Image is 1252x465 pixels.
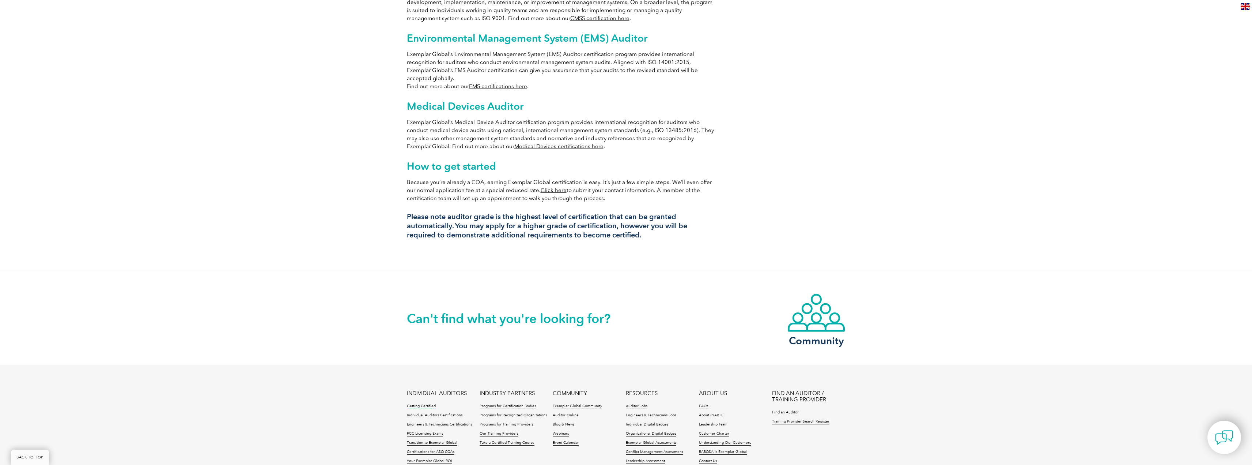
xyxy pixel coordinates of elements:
[1241,3,1250,10] img: en
[469,83,527,90] a: EMS certifications here
[626,450,683,455] a: Conflict Management Assessment
[480,440,534,446] a: Take a Certified Training Course
[772,390,845,403] a: FIND AN AUDITOR / TRAINING PROVIDER
[553,440,579,446] a: Event Calendar
[626,390,658,397] a: RESOURCES
[699,390,727,397] a: ABOUT US
[787,293,846,345] a: Community
[407,160,714,172] h2: How to get started
[407,118,714,150] p: Exemplar Global’s Medical Device Auditor certification program provides international recognition...
[772,419,829,424] a: Training Provider Search Register
[480,431,518,436] a: Our Training Providers
[553,422,574,427] a: Blog & News
[626,459,665,464] a: Leadership Assessment
[626,431,676,436] a: Organizational Digital Badges
[699,440,751,446] a: Understanding Our Customers
[407,450,454,455] a: Certifications for ASQ CQAs
[553,413,579,418] a: Auditor Online
[407,459,452,464] a: Your Exemplar Global ROI
[407,413,462,418] a: Individual Auditors Certifications
[407,212,714,240] h3: Please note auditor grade is the highest level of certification that can be granted automatically...
[699,422,727,427] a: Leadership Team
[407,404,436,409] a: Getting Certified
[626,422,668,427] a: Individual Digital Badges
[626,404,647,409] a: Auditor Jobs
[1215,428,1233,447] img: contact-chat.png
[407,422,472,427] a: Engineers & Technicians Certifications
[541,187,567,194] a: Click here
[407,100,714,112] h2: Medical Devices Auditor
[626,440,676,446] a: Exemplar Global Assessments
[772,410,799,415] a: Find an Auditor
[407,50,714,90] p: Exemplar Global’s Environmental Management System (EMS) Auditor certification program provides in...
[514,143,604,150] a: Medical Devices certifications here
[699,404,708,409] a: FAQs
[407,178,714,202] p: Because you’re already a CQA, earning Exemplar Global certification is easy. It’s just a few simp...
[480,404,536,409] a: Programs for Certification Bodies
[553,390,587,397] a: COMMUNITY
[787,293,846,333] img: icon-community.webp
[407,32,714,44] h2: Environmental Management System (EMS) Auditor
[407,440,457,446] a: Transition to Exemplar Global
[699,459,717,464] a: Contact Us
[480,413,547,418] a: Programs for Recognized Organizations
[480,390,535,397] a: INDUSTRY PARTNERS
[553,431,569,436] a: Webinars
[787,336,846,345] h3: Community
[407,313,626,325] h2: Can't find what you're looking for?
[699,450,747,455] a: RABQSA is Exemplar Global
[699,431,729,436] a: Customer Charter
[480,422,533,427] a: Programs for Training Providers
[626,413,676,418] a: Engineers & Technicians Jobs
[407,390,467,397] a: INDIVIDUAL AUDITORS
[11,450,49,465] a: BACK TO TOP
[570,15,629,22] a: CMSS certification here
[553,404,602,409] a: Exemplar Global Community
[699,413,723,418] a: About iNARTE
[407,431,443,436] a: FCC Licensing Exams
